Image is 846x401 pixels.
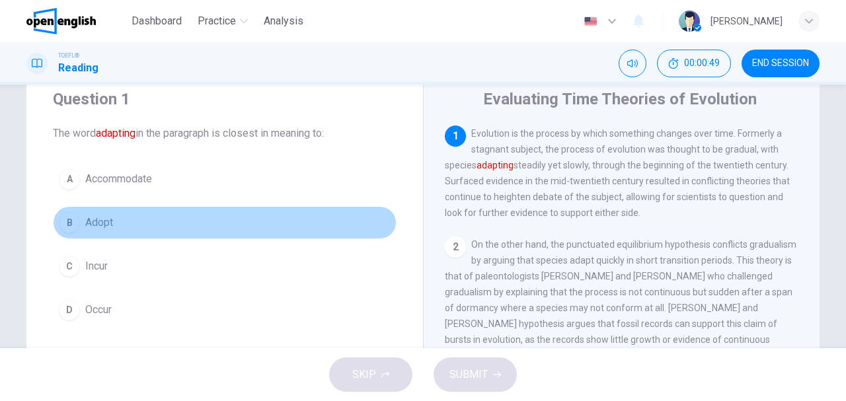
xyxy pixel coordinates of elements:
img: en [582,17,599,26]
div: Hide [657,50,731,77]
span: Practice [198,13,236,29]
span: Evolution is the process by which something changes over time. Formerly a stagnant subject, the p... [445,128,790,218]
span: Occur [85,302,112,318]
span: Dashboard [132,13,182,29]
span: TOEFL® [58,51,79,60]
h4: Question 1 [53,89,397,110]
span: Analysis [264,13,303,29]
font: adapting [96,127,135,139]
button: 00:00:49 [657,50,731,77]
button: CIncur [53,250,397,283]
span: Adopt [85,215,113,231]
div: 1 [445,126,466,147]
div: [PERSON_NAME] [711,13,783,29]
button: END SESSION [742,50,820,77]
span: 00:00:49 [684,58,720,69]
div: 2 [445,237,466,258]
img: Profile picture [679,11,700,32]
span: The word in the paragraph is closest in meaning to: [53,126,397,141]
button: Dashboard [126,9,187,33]
div: D [59,299,80,320]
span: END SESSION [752,58,809,69]
img: OpenEnglish logo [26,8,96,34]
div: A [59,168,80,190]
div: B [59,212,80,233]
div: C [59,256,80,277]
button: DOccur [53,293,397,326]
button: Analysis [258,9,309,33]
button: AAccommodate [53,163,397,196]
button: Practice [192,9,253,33]
button: BAdopt [53,206,397,239]
h1: Reading [58,60,98,76]
h4: Evaluating Time Theories of Evolution [483,89,757,110]
span: On the other hand, the punctuated equilibrium hypothesis conflicts gradualism by arguing that spe... [445,239,799,377]
span: Incur [85,258,108,274]
font: adapting [477,160,514,170]
span: Accommodate [85,171,152,187]
div: Mute [619,50,646,77]
a: OpenEnglish logo [26,8,126,34]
